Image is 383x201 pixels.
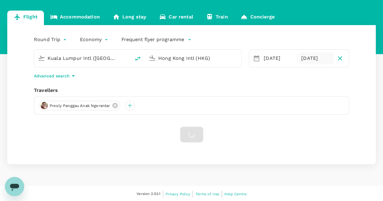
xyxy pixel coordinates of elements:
[34,73,70,79] p: Advanced search
[137,191,160,197] span: Version 3.53.1
[200,11,234,25] a: Train
[80,35,109,44] div: Economy
[195,191,219,197] a: Terms of Use
[224,192,246,196] span: Help Centre
[158,53,229,63] input: Going to
[195,192,219,196] span: Terms of Use
[106,11,153,25] a: Long stay
[121,36,191,43] button: Frequent flyer programme
[121,36,184,43] p: Frequent flyer programme
[46,103,114,109] span: Presly Panggau Anak Ngerantar
[153,11,200,25] a: Car rental
[237,57,238,59] button: Open
[5,177,24,196] iframe: Button to launch messaging window
[44,11,106,25] a: Accommodation
[34,35,68,44] div: Round Trip
[166,191,190,197] a: Privacy Policy
[34,87,349,94] div: Travellers
[299,52,334,64] div: [DATE]
[41,102,48,109] img: avatar-66bdcb807f3bc.jpeg
[48,53,118,63] input: Depart from
[7,11,44,25] a: Flight
[166,192,190,196] span: Privacy Policy
[130,51,145,66] button: delete
[261,52,296,64] div: [DATE]
[34,72,77,79] button: Advanced search
[224,191,246,197] a: Help Centre
[39,101,120,110] div: Presly Panggau Anak Ngerantar
[234,11,281,25] a: Concierge
[126,57,127,59] button: Open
